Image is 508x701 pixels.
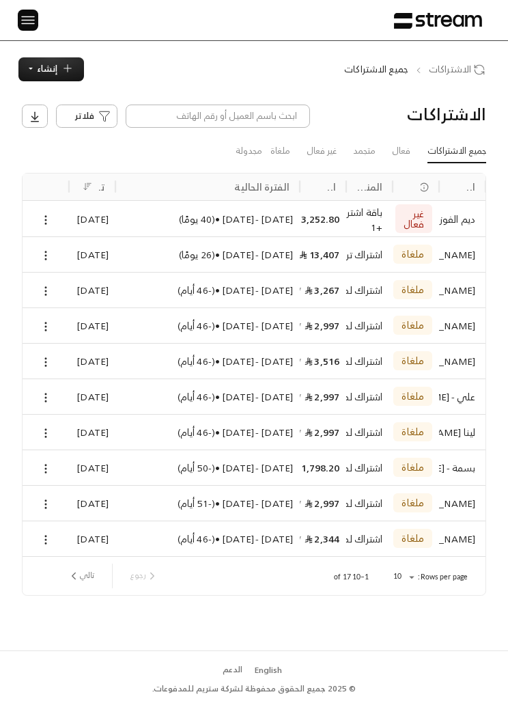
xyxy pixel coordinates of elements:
div: [DATE] - [DATE] • ( -46 أيام ) [122,308,293,343]
button: next page [62,564,100,588]
div: [DATE] - [DATE] • ( -51 أيام ) [122,486,293,521]
div: اشتراك لمدة اسبوع - الفترة المسائية الثانية [356,521,382,556]
div: [DATE] - [DATE] • ( -46 أيام ) [122,344,293,379]
div: 2,997 [307,415,339,450]
nav: breadcrumb [338,62,496,77]
div: اشتراك ترم الفترة الصباحية الاولى [356,237,382,272]
div: [DATE] [76,379,109,414]
a: جميع الاشتراكات [427,140,486,163]
div: [DATE] [76,202,109,236]
a: ملغاة [270,140,290,162]
div: [PERSON_NAME] [449,308,475,343]
span: إنشاء [37,61,57,77]
span: ملغاة [401,497,424,508]
div: [DATE] [76,521,109,556]
div: [PERSON_NAME] [449,486,475,521]
div: الفترة الحالية [234,178,290,195]
span: ملغاة [401,462,424,472]
span: ملغاة [401,391,424,401]
div: اشتراك لمدة اسبوع - الفترة المسائية الثانية [356,344,382,379]
div: 3,516 [307,344,339,379]
span: فلاتر [75,109,94,123]
div: [PERSON_NAME] [449,273,475,307]
div: اسم العميل [467,178,475,195]
div: [PERSON_NAME] [449,521,475,556]
div: [DATE] - [DATE] • ( -46 أيام ) [122,415,293,450]
div: [DATE] [76,486,109,521]
a: متجمد [353,140,376,162]
div: [DATE] [76,308,109,343]
span: ملغاة [401,533,424,543]
div: 2,344 [307,521,339,556]
div: 1,798.20 [307,450,339,485]
div: [DATE] [76,415,109,450]
button: إنشاء [18,57,84,81]
div: بسمة - [PERSON_NAME][DATE] [449,450,475,485]
div: ديم الفوزان [449,202,475,236]
div: 13,407 [307,237,339,272]
div: 2,997 [307,486,339,521]
div: اشتراك لمدة اسبوع - الفترة الصباحية (7:00 - 3:00) [356,415,382,450]
img: menu [20,12,36,29]
span: ملغاة [401,426,424,437]
div: [DATE] [76,450,109,485]
div: [DATE] [76,237,109,272]
div: المبلغ [328,178,336,195]
div: تاريخ التحديث [97,178,105,195]
p: Rows per page: [418,572,468,582]
span: ملغاة [401,355,424,366]
div: [DATE] [76,273,109,307]
div: [DATE] - [DATE] • ( -46 أيام ) [122,521,293,556]
div: [DATE] - [DATE] • ( 40 يومًا ) [122,202,293,236]
div: © 2025 جميع الحقوق محفوظة لشركة ستريم للمدفوعات. [152,683,356,695]
div: اشتراك لمدة اسبوع - الفترة المسائية الأولى [356,273,382,307]
div: [DATE] - [DATE] • ( -46 أيام ) [122,379,293,414]
div: اشتراك لمدة اسبوع - الفترة الصباحية (7:00 - 3:00) [356,379,382,414]
div: 3,252.80 [307,202,339,236]
p: 1–10 of 17 [334,572,369,582]
div: اشتراك لمدة اسبوع - الفترة الصباحية (7:00 - 3:00) [356,450,382,485]
h3: الاشتراكات [380,103,487,125]
div: اشتراك لمدة اسبوع - الفترة الصباحية (7:00 - 3:00) [356,308,382,343]
div: [PERSON_NAME] - جوان [DATE] [449,344,475,379]
span: ملغاة [401,284,424,294]
a: مجدولة [236,140,262,162]
div: اشتراك لمدة اسبوع - الفترة الصباحية (7:00 - 3:00) [356,486,382,521]
span: ملغاة [401,320,424,330]
a: فعال [392,140,410,162]
div: [DATE] - [DATE] • ( -46 أيام ) [122,273,293,307]
div: [PERSON_NAME] [449,237,475,272]
div: English [255,664,282,676]
div: لينا [PERSON_NAME] [449,415,475,450]
div: باقة اشتراك شهر من الساعه 7:00 إلى 3:00... [356,205,382,220]
span: غير فعال [404,208,424,230]
div: [DATE] - [DATE] • ( 26 يومًا ) [122,237,293,272]
div: +1 more [356,202,382,266]
p: جميع الاشتراكات [344,62,408,77]
div: 3,267 [307,273,339,307]
input: ابحث باسم العميل أو رقم الهاتف [126,105,310,128]
button: Sort [79,178,96,195]
a: الدعم [218,659,246,682]
div: [DATE] [76,344,109,379]
a: غير فعال [307,140,337,162]
button: فلاتر [56,105,117,128]
div: المنتجات [356,178,382,195]
span: ملغاة [401,249,424,259]
div: 2,997 [307,308,339,343]
div: 2,997 [307,379,339,414]
div: علي - [PERSON_NAME] [449,379,475,414]
img: Logo [394,12,482,29]
div: [DATE] - [DATE] • ( -50 أيام ) [122,450,293,485]
a: الاشتراكات [429,62,490,77]
div: 10 [385,568,418,585]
